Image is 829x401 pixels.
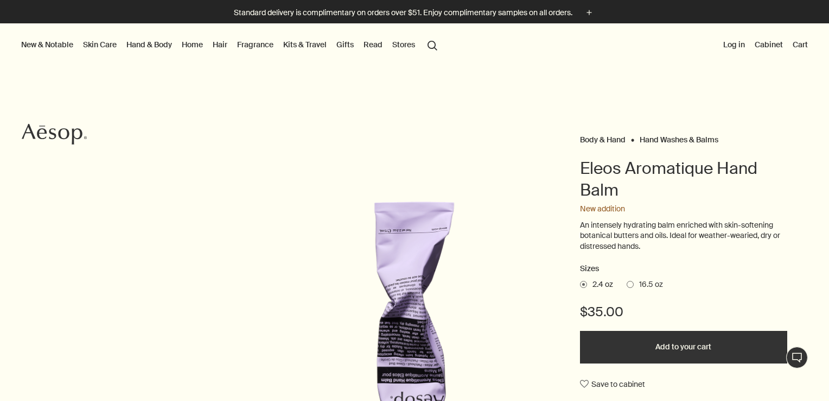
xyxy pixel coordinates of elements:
[790,37,810,52] button: Cart
[580,331,787,364] button: Add to your cart - $35.00
[390,37,417,52] button: Stores
[361,37,385,52] a: Read
[423,34,442,55] button: Open search
[19,23,442,67] nav: primary
[580,220,787,252] p: An intensely hydrating balm enriched with skin-softening botanical butters and oils. Ideal for we...
[587,279,613,290] span: 2.4 oz
[180,37,205,52] a: Home
[786,347,808,368] button: Live Assistance
[721,37,747,52] button: Log in
[640,135,718,140] a: Hand Washes & Balms
[22,123,87,145] svg: Aesop
[580,158,787,201] h1: Eleos Aromatique Hand Balm
[234,7,595,19] button: Standard delivery is complimentary on orders over $51. Enjoy complimentary samples on all orders.
[124,37,174,52] a: Hand & Body
[235,37,276,52] a: Fragrance
[334,37,356,52] a: Gifts
[721,23,810,67] nav: supplementary
[234,7,572,18] p: Standard delivery is complimentary on orders over $51. Enjoy complimentary samples on all orders.
[281,37,329,52] a: Kits & Travel
[580,303,623,321] span: $35.00
[81,37,119,52] a: Skin Care
[753,37,785,52] a: Cabinet
[580,262,787,275] h2: Sizes
[19,37,75,52] button: New & Notable
[19,121,90,151] a: Aesop
[580,135,626,140] a: Body & Hand
[211,37,229,52] a: Hair
[580,374,645,394] button: Save to cabinet
[634,279,663,290] span: 16.5 oz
